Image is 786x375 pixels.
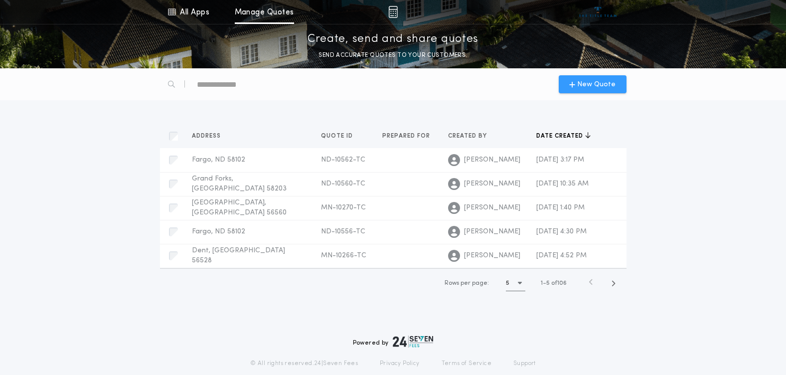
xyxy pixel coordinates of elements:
[353,336,434,348] div: Powered by
[393,336,434,348] img: logo
[536,132,585,140] span: Date created
[321,204,366,211] span: MN-10270-TC
[380,360,420,368] a: Privacy Policy
[464,251,520,261] span: [PERSON_NAME]
[536,228,587,235] span: [DATE] 4:30 PM
[308,31,478,47] p: Create, send and share quotes
[321,228,365,235] span: ND-10556-TC
[464,179,520,189] span: [PERSON_NAME]
[321,180,365,187] span: ND-10560-TC
[250,360,358,368] p: © All rights reserved. 24|Seven Fees
[559,75,627,93] button: New Quote
[321,131,360,141] button: Quote ID
[192,131,228,141] button: Address
[382,132,432,140] span: Prepared for
[192,228,245,235] span: Fargo, ND 58102
[192,156,245,164] span: Fargo, ND 58102
[546,280,550,286] span: 5
[464,227,520,237] span: [PERSON_NAME]
[551,279,567,288] span: of 106
[192,247,285,264] span: Dent, [GEOGRAPHIC_DATA] 56528
[192,132,223,140] span: Address
[579,7,617,17] img: vs-icon
[506,275,525,291] button: 5
[448,131,494,141] button: Created by
[321,156,365,164] span: ND-10562-TC
[536,204,585,211] span: [DATE] 1:40 PM
[464,155,520,165] span: [PERSON_NAME]
[448,132,489,140] span: Created by
[321,252,366,259] span: MN-10266-TC
[464,203,520,213] span: [PERSON_NAME]
[536,252,587,259] span: [DATE] 4:52 PM
[577,79,616,90] span: New Quote
[513,360,536,368] a: Support
[541,280,543,286] span: 1
[192,199,287,216] span: [GEOGRAPHIC_DATA], [GEOGRAPHIC_DATA] 56560
[388,6,398,18] img: img
[536,131,591,141] button: Date created
[442,360,491,368] a: Terms of Service
[192,175,287,192] span: Grand Forks, [GEOGRAPHIC_DATA] 58203
[536,180,589,187] span: [DATE] 10:35 AM
[536,156,584,164] span: [DATE] 3:17 PM
[506,278,509,288] h1: 5
[321,132,355,140] span: Quote ID
[445,280,489,286] span: Rows per page:
[318,50,467,60] p: SEND ACCURATE QUOTES TO YOUR CUSTOMERS.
